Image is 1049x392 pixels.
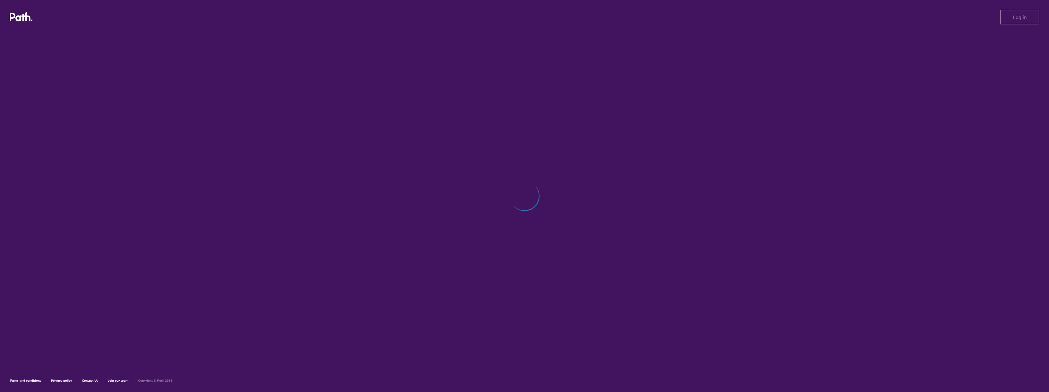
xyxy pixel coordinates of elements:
[138,379,172,383] h6: Copyright © Path 2018
[10,379,41,383] a: Terms and conditions
[1000,10,1039,24] button: Log in
[1013,14,1027,20] span: Log in
[82,379,98,383] a: Contact Us
[108,379,128,383] a: Join our team
[51,379,72,383] a: Privacy policy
